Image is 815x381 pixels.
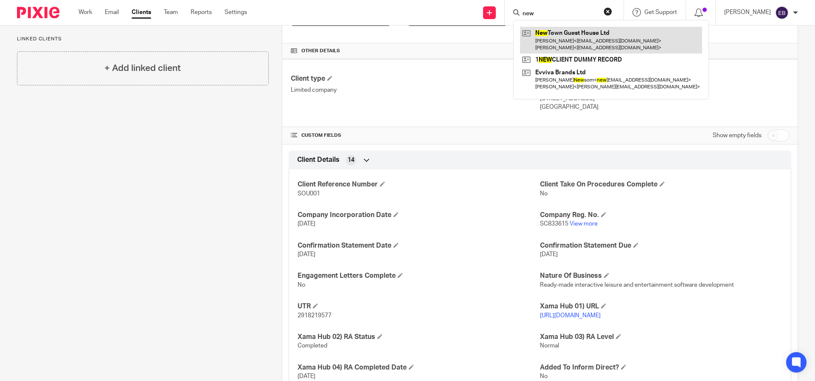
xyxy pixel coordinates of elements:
span: Get Support [644,9,677,15]
label: Show empty fields [713,131,762,140]
span: SOU001 [298,191,320,197]
a: Settings [225,8,247,17]
h4: Engagement Letters Complete [298,271,540,280]
a: Team [164,8,178,17]
input: Search [522,10,598,18]
p: [GEOGRAPHIC_DATA] [540,103,789,111]
button: Clear [604,7,612,16]
span: Completed [298,343,327,349]
h4: Nature Of Business [540,271,782,280]
h4: UTR [298,302,540,311]
p: Limited company [291,86,540,94]
h4: Client type [291,74,540,83]
a: View more [570,221,598,227]
span: [DATE] [540,251,558,257]
h4: CUSTOM FIELDS [291,132,540,139]
span: 14 [348,156,354,164]
span: [DATE] [298,221,315,227]
a: [URL][DOMAIN_NAME] [540,313,601,319]
p: [PERSON_NAME] [724,8,771,17]
span: Client Details [297,155,340,164]
h4: Company Reg. No. [540,211,782,220]
span: SC833615 [540,221,568,227]
h4: Confirmation Statement Date [298,241,540,250]
span: 2918219577 [298,313,332,319]
a: Clients [132,8,151,17]
h4: Company Incorporation Date [298,211,540,220]
h4: Xama Hub 03) RA Level [540,333,782,341]
img: svg%3E [775,6,789,20]
a: Reports [191,8,212,17]
span: Normal [540,343,559,349]
h4: Client Reference Number [298,180,540,189]
span: Other details [301,48,340,54]
span: [DATE] [298,373,315,379]
h4: + Add linked client [104,62,181,75]
h4: Confirmation Statement Due [540,241,782,250]
a: Work [79,8,92,17]
span: [DATE] [298,251,315,257]
span: No [298,282,305,288]
span: No [540,191,548,197]
h4: Xama Hub 02) RA Status [298,333,540,341]
h4: Added To Inform Direct? [540,363,782,372]
img: Pixie [17,7,59,18]
span: No [540,373,548,379]
h4: Xama Hub 04) RA Completed Date [298,363,540,372]
h4: Xama Hub 01) URL [540,302,782,311]
a: Email [105,8,119,17]
p: Linked clients [17,36,269,42]
span: Ready-made interactive leisure and entertainment software development [540,282,734,288]
h4: Client Take On Procedures Complete [540,180,782,189]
